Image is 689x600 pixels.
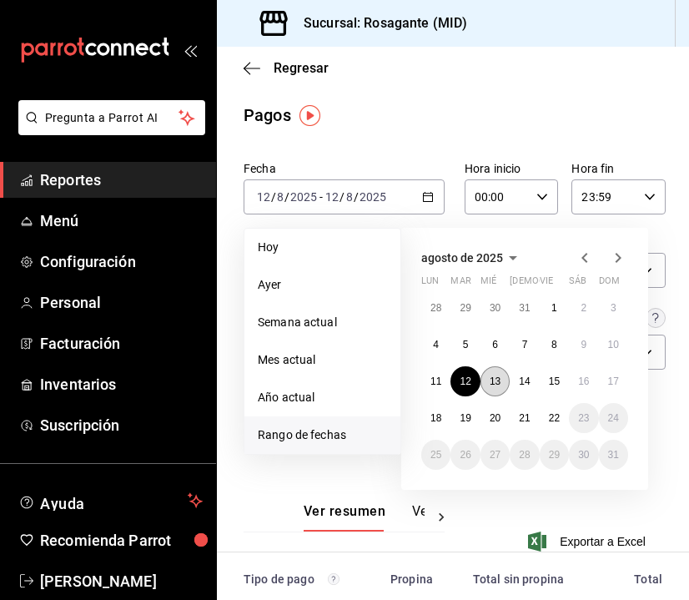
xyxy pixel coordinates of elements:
button: 28 de julio de 2025 [421,293,450,323]
h3: Sucursal: Rosagante (MID) [290,13,467,33]
abbr: 6 de agosto de 2025 [492,339,498,350]
button: 26 de agosto de 2025 [450,440,480,470]
button: 1 de agosto de 2025 [540,293,569,323]
button: 6 de agosto de 2025 [480,330,510,360]
abbr: 20 de agosto de 2025 [490,412,500,424]
abbr: 11 de agosto de 2025 [430,376,441,387]
button: 23 de agosto de 2025 [569,403,598,433]
span: Menú [40,209,203,232]
abbr: 18 de agosto de 2025 [430,412,441,424]
div: Propina [381,572,433,586]
button: 29 de agosto de 2025 [540,440,569,470]
button: 30 de julio de 2025 [480,293,510,323]
span: Configuración [40,250,203,273]
abbr: 30 de agosto de 2025 [578,449,589,461]
span: / [271,190,276,204]
div: navigation tabs [304,503,425,532]
span: agosto de 2025 [421,251,503,265]
abbr: 16 de agosto de 2025 [578,376,589,387]
span: Semana actual [258,314,387,331]
span: Ayuda [40,491,181,511]
span: Año actual [258,389,387,406]
span: Mes actual [258,351,387,369]
abbr: 30 de julio de 2025 [490,302,500,314]
abbr: 21 de agosto de 2025 [519,412,530,424]
button: 16 de agosto de 2025 [569,366,598,396]
span: Reportes [40,169,203,191]
input: -- [345,190,354,204]
input: ---- [359,190,387,204]
abbr: 22 de agosto de 2025 [549,412,560,424]
button: agosto de 2025 [421,248,523,268]
abbr: lunes [421,275,439,293]
a: Pregunta a Parrot AI [12,121,205,139]
button: 8 de agosto de 2025 [540,330,569,360]
div: Total [591,572,662,586]
button: 19 de agosto de 2025 [450,403,480,433]
abbr: 7 de agosto de 2025 [522,339,528,350]
abbr: 1 de agosto de 2025 [551,302,557,314]
span: Ayer [258,276,387,294]
button: 12 de agosto de 2025 [450,366,480,396]
abbr: 12 de agosto de 2025 [460,376,470,387]
button: Ver pagos [412,503,475,532]
abbr: 4 de agosto de 2025 [433,339,439,350]
button: 28 de agosto de 2025 [510,440,539,470]
span: Hoy [258,239,387,256]
abbr: 3 de agosto de 2025 [611,302,616,314]
label: Hora fin [571,163,665,174]
button: 13 de agosto de 2025 [480,366,510,396]
abbr: 24 de agosto de 2025 [608,412,619,424]
abbr: 25 de agosto de 2025 [430,449,441,461]
button: 2 de agosto de 2025 [569,293,598,323]
span: Pregunta a Parrot AI [45,109,179,127]
span: - [319,190,323,204]
button: 4 de agosto de 2025 [421,330,450,360]
abbr: 28 de agosto de 2025 [519,449,530,461]
span: / [339,190,344,204]
button: 10 de agosto de 2025 [599,330,628,360]
button: 14 de agosto de 2025 [510,366,539,396]
abbr: 13 de agosto de 2025 [490,376,500,387]
button: 21 de agosto de 2025 [510,403,539,433]
button: 17 de agosto de 2025 [599,366,628,396]
button: 31 de agosto de 2025 [599,440,628,470]
abbr: 27 de agosto de 2025 [490,449,500,461]
button: Exportar a Excel [531,532,646,552]
span: Recomienda Parrot [40,529,203,552]
button: Regresar [244,60,329,76]
button: Pregunta a Parrot AI [18,100,205,135]
abbr: 29 de agosto de 2025 [549,449,560,461]
button: 25 de agosto de 2025 [421,440,450,470]
abbr: 8 de agosto de 2025 [551,339,557,350]
abbr: 28 de julio de 2025 [430,302,441,314]
div: Total sin propina [460,572,564,586]
input: ---- [289,190,318,204]
abbr: domingo [599,275,620,293]
button: 3 de agosto de 2025 [599,293,628,323]
button: Tooltip marker [299,105,320,126]
span: Suscripción [40,414,203,436]
abbr: jueves [510,275,608,293]
div: Tipo de pago [244,572,355,586]
abbr: 29 de julio de 2025 [460,302,470,314]
button: Ver resumen [304,503,385,532]
abbr: 26 de agosto de 2025 [460,449,470,461]
abbr: 2 de agosto de 2025 [581,302,586,314]
abbr: 10 de agosto de 2025 [608,339,619,350]
button: 9 de agosto de 2025 [569,330,598,360]
abbr: 31 de julio de 2025 [519,302,530,314]
span: Facturación [40,332,203,355]
button: open_drawer_menu [184,43,197,57]
abbr: 23 de agosto de 2025 [578,412,589,424]
abbr: sábado [569,275,586,293]
span: Rango de fechas [258,426,387,444]
abbr: 9 de agosto de 2025 [581,339,586,350]
svg: Los pagos realizados con Pay y otras terminales son montos brutos. [328,573,339,585]
button: 5 de agosto de 2025 [450,330,480,360]
span: Inventarios [40,373,203,396]
button: 18 de agosto de 2025 [421,403,450,433]
button: 31 de julio de 2025 [510,293,539,323]
label: Hora inicio [465,163,558,174]
abbr: 17 de agosto de 2025 [608,376,619,387]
